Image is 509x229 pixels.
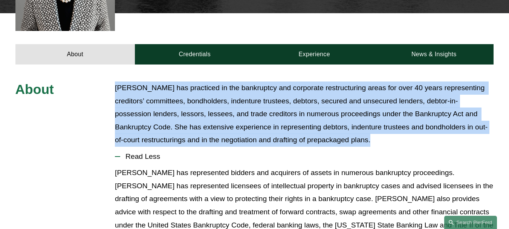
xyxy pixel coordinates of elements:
[15,44,135,65] a: About
[374,44,494,65] a: News & Insights
[15,82,54,97] span: About
[120,152,494,161] span: Read Less
[115,147,494,166] button: Read Less
[135,44,254,65] a: Credentials
[254,44,374,65] a: Experience
[444,216,497,229] a: Search this site
[115,81,494,147] p: [PERSON_NAME] has practiced in the bankruptcy and corporate restructuring areas for over 40 years...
